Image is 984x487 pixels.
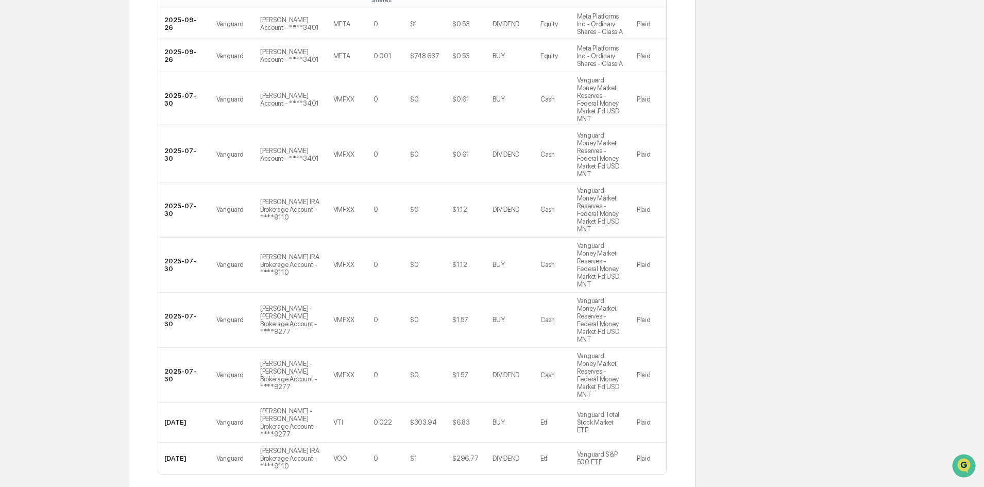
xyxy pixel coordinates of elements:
[577,44,624,68] div: Meta Platforms Inc - Ordinary Shares - Class A
[452,316,468,324] div: $1.57
[35,79,169,89] div: Start new chat
[577,187,624,233] div: Vanguard Money Market Reserves - Federal Money Market Fd USD MNT
[333,206,354,213] div: VMFXX
[10,131,19,139] div: 🖐️
[493,316,504,324] div: BUY
[216,150,244,158] div: Vanguard
[158,72,210,127] td: 2025-07-30
[452,418,470,426] div: $6.83
[6,145,69,164] a: 🔎Data Lookup
[254,348,327,403] td: [PERSON_NAME] - [PERSON_NAME] Brokerage Account - ****9277
[452,52,470,60] div: $0.53
[374,20,378,28] div: 0
[333,261,354,268] div: VMFXX
[410,316,418,324] div: $0
[493,206,519,213] div: DIVIDEND
[158,238,210,293] td: 2025-07-30
[254,72,327,127] td: [PERSON_NAME] Account - ****3401
[333,371,354,379] div: VMFXX
[452,455,478,462] div: $296.77
[158,40,210,72] td: 2025-09-26
[216,52,244,60] div: Vanguard
[333,20,350,28] div: META
[410,206,418,213] div: $0
[577,352,624,398] div: Vanguard Money Market Reserves - Federal Money Market Fd USD MNT
[452,206,467,213] div: $1.12
[493,150,519,158] div: DIVIDEND
[254,127,327,182] td: [PERSON_NAME] Account - ****3401
[254,40,327,72] td: [PERSON_NAME] Account - ****3401
[631,403,666,443] td: Plaid
[158,127,210,182] td: 2025-07-30
[216,20,244,28] div: Vanguard
[75,131,83,139] div: 🗄️
[631,238,666,293] td: Plaid
[577,76,624,123] div: Vanguard Money Market Reserves - Federal Money Market Fd USD MNT
[254,238,327,293] td: [PERSON_NAME] IRA Brokerage Account - ****9110
[333,418,343,426] div: VTI
[374,418,392,426] div: 0.022
[540,371,555,379] div: Cash
[631,40,666,72] td: Plaid
[410,455,417,462] div: $1
[73,174,125,182] a: Powered byPylon
[951,453,979,481] iframe: Open customer support
[631,443,666,474] td: Plaid
[493,418,504,426] div: BUY
[374,455,378,462] div: 0
[631,348,666,403] td: Plaid
[577,12,624,36] div: Meta Platforms Inc - Ordinary Shares - Class A
[85,130,128,140] span: Attestations
[540,316,555,324] div: Cash
[158,293,210,348] td: 2025-07-30
[410,95,418,103] div: $0
[452,95,469,103] div: $0.61
[10,79,29,97] img: 1746055101610-c473b297-6a78-478c-a979-82029cc54cd1
[631,72,666,127] td: Plaid
[631,8,666,40] td: Plaid
[216,418,244,426] div: Vanguard
[410,261,418,268] div: $0
[631,293,666,348] td: Plaid
[103,175,125,182] span: Pylon
[158,443,210,474] td: [DATE]
[540,52,557,60] div: Equity
[158,8,210,40] td: 2025-09-26
[374,261,378,268] div: 0
[540,150,555,158] div: Cash
[540,455,548,462] div: Etf
[493,371,519,379] div: DIVIDEND
[175,82,188,94] button: Start new chat
[577,450,624,466] div: Vanguard S&P 500 ETF
[493,95,504,103] div: BUY
[374,52,392,60] div: 0.001
[333,316,354,324] div: VMFXX
[374,150,378,158] div: 0
[254,403,327,443] td: [PERSON_NAME] - [PERSON_NAME] Brokerage Account - ****9277
[10,150,19,159] div: 🔎
[21,149,65,160] span: Data Lookup
[158,348,210,403] td: 2025-07-30
[452,261,467,268] div: $1.12
[493,261,504,268] div: BUY
[631,127,666,182] td: Plaid
[540,261,555,268] div: Cash
[216,261,244,268] div: Vanguard
[254,293,327,348] td: [PERSON_NAME] - [PERSON_NAME] Brokerage Account - ****9277
[493,20,519,28] div: DIVIDEND
[410,418,437,426] div: $303.94
[254,443,327,474] td: [PERSON_NAME] IRA Brokerage Account - ****9110
[10,22,188,38] p: How can we help?
[493,52,504,60] div: BUY
[6,126,71,144] a: 🖐️Preclearance
[21,130,66,140] span: Preclearance
[374,316,378,324] div: 0
[577,131,624,178] div: Vanguard Money Market Reserves - Federal Money Market Fd USD MNT
[374,206,378,213] div: 0
[493,455,519,462] div: DIVIDEND
[577,411,624,434] div: Vanguard Total Stock Market ETF
[577,297,624,343] div: Vanguard Money Market Reserves - Federal Money Market Fd USD MNT
[410,20,417,28] div: $1
[333,455,347,462] div: VOO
